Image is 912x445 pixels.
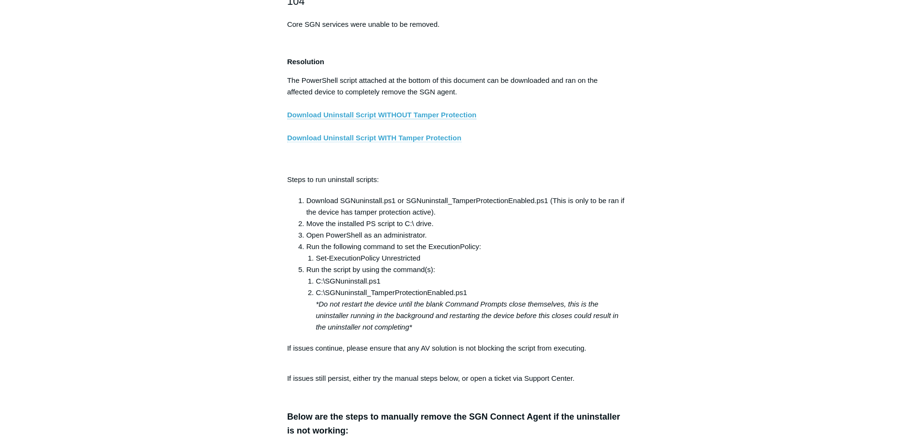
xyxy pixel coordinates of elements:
li: Set-ExecutionPolicy Unrestricted [316,252,625,264]
h3: Below are the steps to manually remove the SGN Connect Agent if the uninstaller is not working: [287,410,625,438]
p: If issues still persist, either try the manual steps below, or open a ticket via Support Center. [287,373,625,384]
em: *Do not restart the device until the blank Command Prompts close themselves, this is the uninstal... [316,300,619,331]
strong: Resolution [287,57,325,66]
p: Steps to run uninstall scripts: [287,174,625,185]
p: The PowerShell script attached at the bottom of this document can be downloaded and ran on the af... [287,75,625,167]
li: Run the following command to set the ExecutionPolicy: [306,241,625,264]
li: C:\SGNuninstall_TamperProtectionEnabled.ps1 [316,287,625,333]
li: Run the script by using the command(s): [306,264,625,333]
li: C:\SGNuninstall.ps1 [316,275,625,287]
p: Core SGN services were unable to be removed. [287,19,625,30]
a: Download Uninstall Script WITH Tamper Protection [287,134,462,142]
li: Download SGNuninstall.ps1 or SGNuninstall_TamperProtectionEnabled.ps1 (This is only to be ran if ... [306,195,625,218]
a: Download Uninstall Script WITHOUT Tamper Protection [287,111,477,119]
p: If issues continue, please ensure that any AV solution is not blocking the script from executing. [287,342,625,365]
li: Open PowerShell as an administrator. [306,229,625,241]
li: Move the installed PS script to C:\ drive. [306,218,625,229]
